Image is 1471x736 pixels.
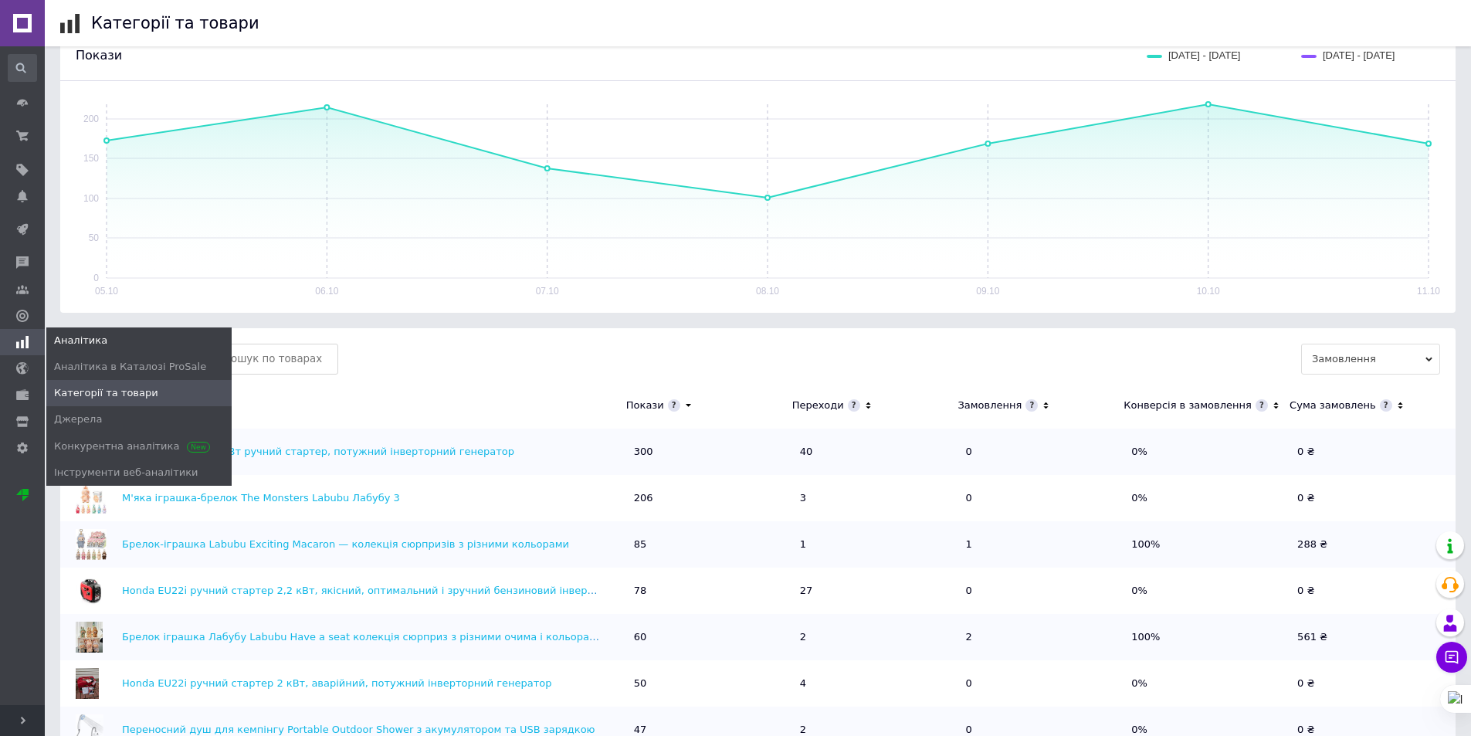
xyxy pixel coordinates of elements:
span: Інструменти веб-аналітики [54,466,198,480]
td: 1 [958,521,1124,568]
td: 0% [1124,429,1290,475]
text: 08.10 [756,286,779,297]
text: 07.10 [536,286,559,297]
td: 4 [792,660,958,707]
span: Конкурентна аналітика [54,439,206,453]
span: Покази [76,48,122,63]
span: Аналітика [54,334,107,348]
a: Honda EU3000i 2.8 кВт ручний стартер, потужний інверторний генератор [122,445,514,456]
span: Аналітика в Каталозі ProSale [54,360,206,374]
text: 06.10 [315,286,338,297]
td: 0 [958,660,1124,707]
td: 0 [958,475,1124,521]
td: 0% [1124,568,1290,614]
a: Конкурентна аналітика [46,433,232,460]
td: 0 ₴ [1290,660,1456,707]
a: Інструменти веб-аналітики [46,460,232,486]
td: 0% [1124,660,1290,707]
text: 11.10 [1417,286,1440,297]
td: 1 [792,521,958,568]
img: Honda EU22i ручний стартер 2,2 кВт, якісний, оптимальний і зручний бензиновий інверторний генератор [76,575,107,606]
td: 0 [958,568,1124,614]
text: 200 [83,114,99,124]
h1: Категорії та товари [91,14,259,32]
a: Honda EU22i ручний стартер 2 кВт, аварійний, потужний інверторний генератор [122,677,552,688]
button: Чат з покупцем [1436,642,1467,673]
div: Переходи [792,399,844,412]
span: Категорії та товари [54,386,158,400]
td: 60 [626,614,792,660]
img: Брелок-іграшка Labubu Exciting Macaron — колекція сюрпризів з різними кольорами [76,529,107,560]
text: 50 [89,232,100,243]
td: 0 ₴ [1290,429,1456,475]
text: 05.10 [95,286,118,297]
div: Замовлення [958,399,1022,412]
td: 27 [792,568,958,614]
td: 0 ₴ [1290,475,1456,521]
a: Переносний душ для кемпінгу Portable Outdoor Shower з акумулятором та USB зарядкою [122,723,595,734]
td: 2 [792,614,958,660]
a: Honda EU22i ручний стартер 2,2 кВт, якісний, оптимальний і зручний бензиновий інверторний генератор [122,584,683,595]
a: Джерела [46,406,232,432]
img: Honda EU22i ручний стартер 2 кВт, аварійний, потужний інверторний генератор [76,668,99,699]
td: 288 ₴ [1290,521,1456,568]
div: Покази [626,399,664,412]
a: Аналітика в Каталозі ProSale [46,354,232,380]
text: 150 [83,153,99,164]
a: Брелок іграшка Лабубу Labubu Have a seat колекція сюрприз з різними очима і кольорами [122,630,603,642]
img: Брелок іграшка Лабубу Labubu Have a seat колекція сюрприз з різними очима і кольорами [76,622,103,653]
span: Джерела [54,412,102,426]
td: 50 [626,660,792,707]
div: Назва товарів [60,399,619,412]
text: 0 [93,273,99,283]
td: 3 [792,475,958,521]
a: Брелок-іграшка Labubu Exciting Macaron — колекція сюрпризів з різними кольорами [122,538,569,549]
td: 100% [1124,521,1290,568]
td: 0 [958,429,1124,475]
div: Конверсія в замовлення [1124,399,1252,412]
text: 100 [83,193,99,204]
td: 100% [1124,614,1290,660]
input: Пошук по товарах [223,344,330,374]
td: 561 ₴ [1290,614,1456,660]
td: 0 ₴ [1290,568,1456,614]
td: 2 [958,614,1124,660]
a: М'яка іграшка-брелок The Monsters Labubu Лабубу 3 [122,491,400,503]
td: 300 [626,429,792,475]
div: Сума замовлень [1290,399,1375,412]
td: 206 [626,475,792,521]
text: 09.10 [976,286,999,297]
td: 78 [626,568,792,614]
td: 0% [1124,475,1290,521]
img: М'яка іграшка-брелок The Monsters Labubu Лабубу 3 [76,483,107,514]
td: 40 [792,429,958,475]
td: 85 [626,521,792,568]
a: Категорії та товари [46,380,232,406]
span: Замовлення [1301,344,1440,375]
text: 10.10 [1197,286,1220,297]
